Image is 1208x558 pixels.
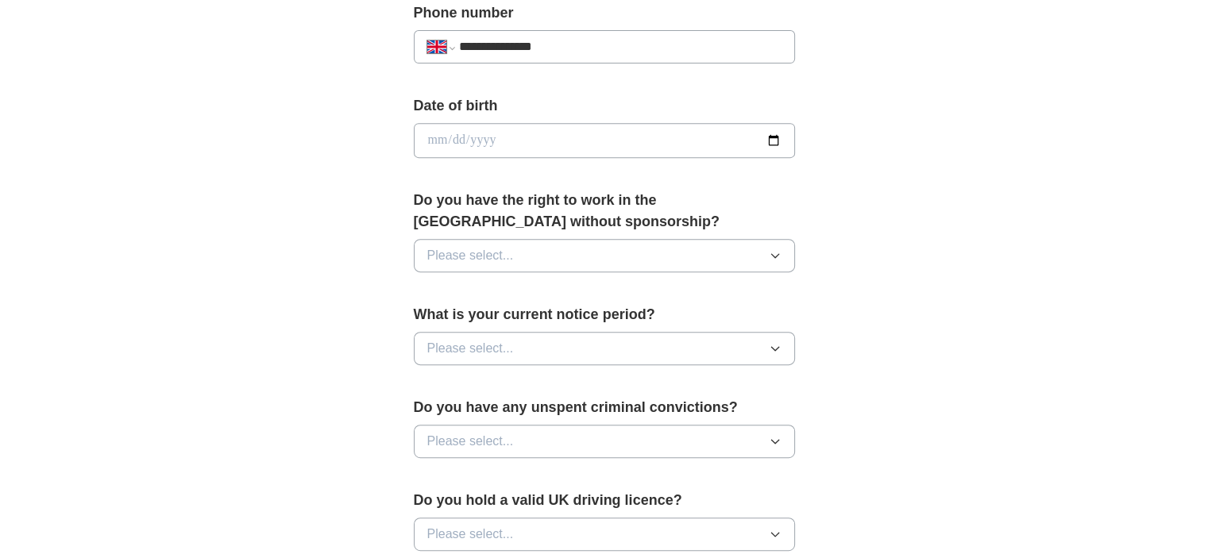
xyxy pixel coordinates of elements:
button: Please select... [414,425,795,458]
button: Please select... [414,518,795,551]
label: Phone number [414,2,795,24]
label: Date of birth [414,95,795,117]
label: Do you have any unspent criminal convictions? [414,397,795,418]
button: Please select... [414,239,795,272]
span: Please select... [427,339,514,358]
span: Please select... [427,525,514,544]
label: What is your current notice period? [414,304,795,325]
label: Do you hold a valid UK driving licence? [414,490,795,511]
label: Do you have the right to work in the [GEOGRAPHIC_DATA] without sponsorship? [414,190,795,233]
span: Please select... [427,432,514,451]
span: Please select... [427,246,514,265]
button: Please select... [414,332,795,365]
